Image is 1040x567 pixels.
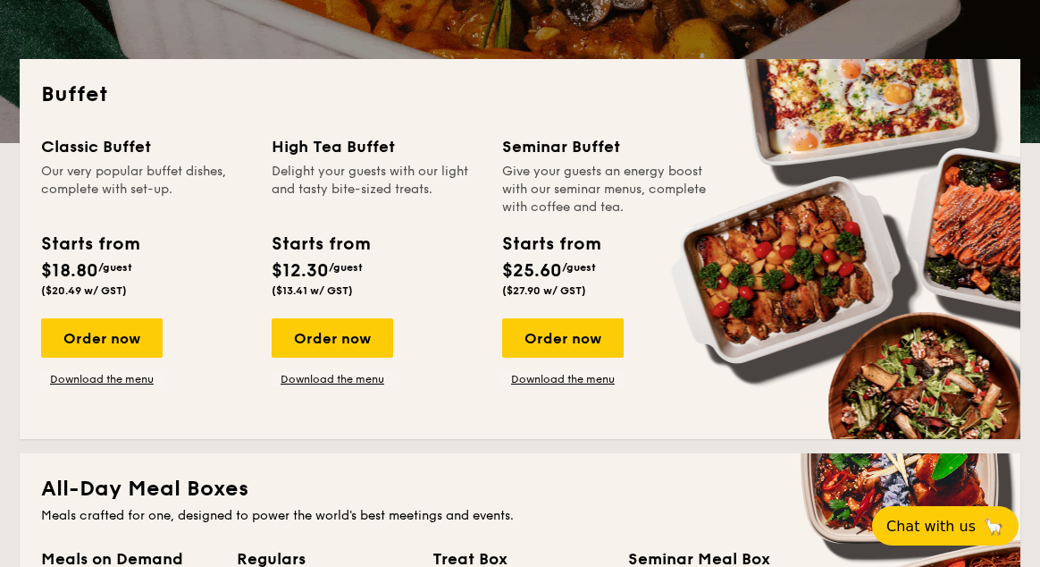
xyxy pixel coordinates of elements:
span: $25.60 [502,260,562,282]
div: Starts from [41,231,138,258]
h2: All-Day Meal Boxes [41,475,999,504]
span: ($13.41 w/ GST) [272,284,353,297]
div: Order now [272,318,393,358]
span: Chat with us [886,518,976,535]
span: /guest [98,261,132,274]
a: Download the menu [502,372,624,386]
div: Order now [41,318,163,358]
h2: Buffet [41,80,999,109]
div: Classic Buffet [41,134,250,159]
span: $18.80 [41,260,98,282]
span: /guest [562,261,596,274]
span: 🦙 [983,516,1004,537]
span: /guest [329,261,363,274]
div: Seminar Buffet [502,134,711,159]
div: Starts from [502,231,600,258]
div: Delight your guests with our light and tasty bite-sized treats. [272,163,481,216]
a: Download the menu [272,372,393,386]
div: Order now [502,318,624,358]
button: Chat with us🦙 [872,506,1019,546]
div: Give your guests an energy boost with our seminar menus, complete with coffee and tea. [502,163,711,216]
span: ($20.49 w/ GST) [41,284,127,297]
div: Meals crafted for one, designed to power the world's best meetings and events. [41,507,999,525]
div: Our very popular buffet dishes, complete with set-up. [41,163,250,216]
div: High Tea Buffet [272,134,481,159]
span: $12.30 [272,260,329,282]
a: Download the menu [41,372,163,386]
div: Starts from [272,231,369,258]
span: ($27.90 w/ GST) [502,284,586,297]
